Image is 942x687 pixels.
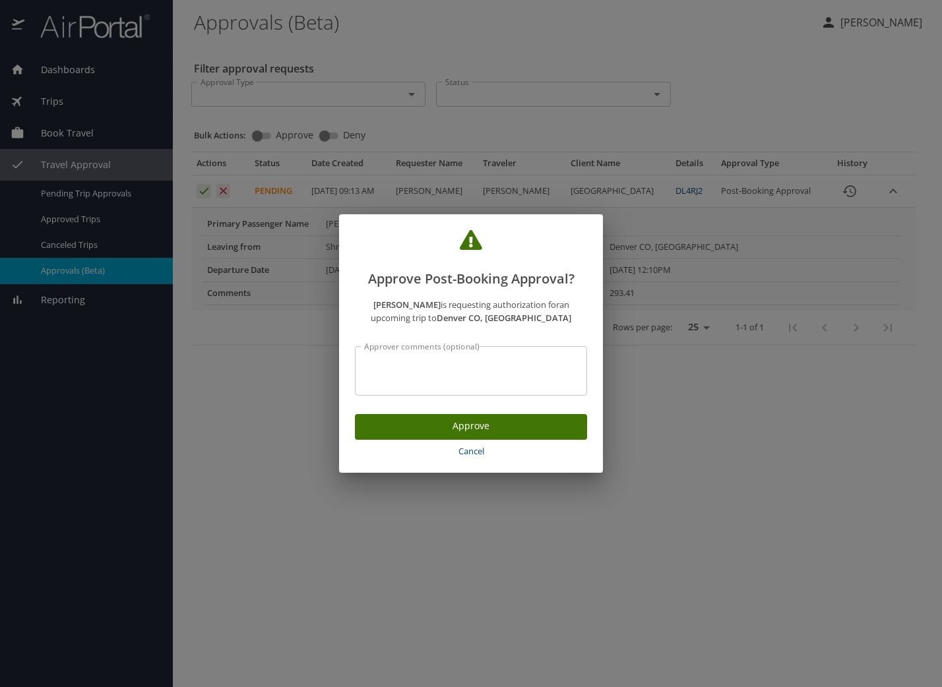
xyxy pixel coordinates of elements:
[355,440,587,463] button: Cancel
[360,444,582,459] span: Cancel
[365,418,577,434] span: Approve
[437,312,571,324] strong: Denver CO, [GEOGRAPHIC_DATA]
[355,414,587,440] button: Approve
[355,298,587,326] p: is requesting authorization for an upcoming trip to
[373,299,441,311] strong: [PERSON_NAME]
[355,230,587,289] h2: Approve Post-Booking Approval?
